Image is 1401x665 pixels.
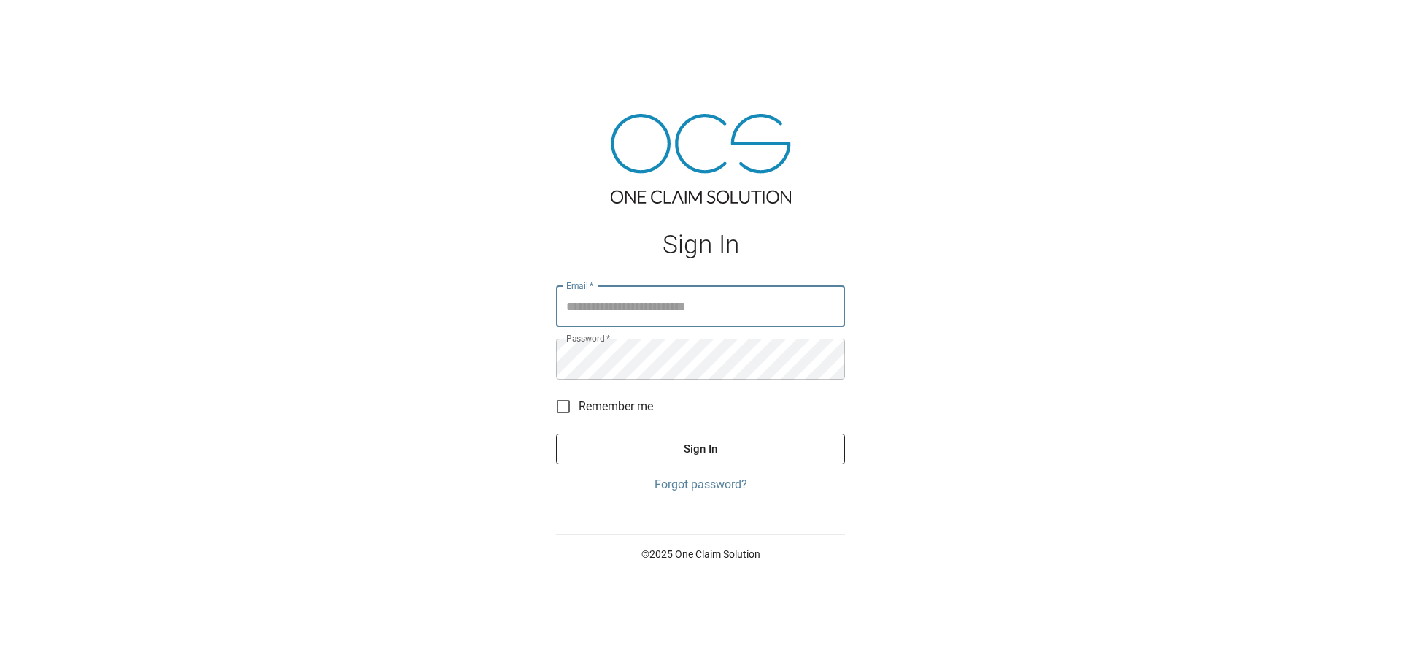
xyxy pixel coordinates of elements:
button: Sign In [556,434,845,464]
img: ocs-logo-white-transparent.png [18,9,76,38]
label: Email [566,280,594,292]
label: Password [566,332,610,345]
img: ocs-logo-tra.png [611,114,791,204]
h1: Sign In [556,230,845,260]
span: Remember me [579,398,653,415]
a: Forgot password? [556,476,845,493]
p: © 2025 One Claim Solution [556,547,845,561]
